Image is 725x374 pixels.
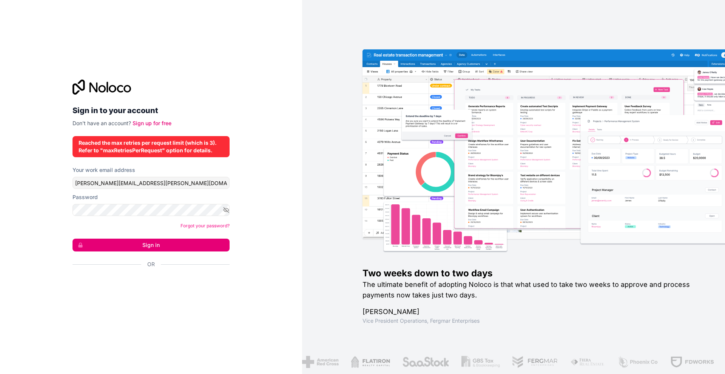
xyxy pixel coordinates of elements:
a: Forgot your password? [180,223,230,228]
label: Password [72,193,98,201]
span: Or [147,261,155,268]
a: Sign up for free [133,120,171,126]
button: Sign in [72,239,230,251]
input: Email address [72,177,230,189]
iframe: Sign in with Google Button [69,276,227,293]
img: /assets/saastock-C6Zbiodz.png [398,356,446,368]
img: /assets/fdworks-Bi04fVtw.png [666,356,710,368]
img: /assets/flatiron-C8eUkumj.png [347,356,386,368]
span: Don't have an account? [72,120,131,126]
h2: Sign in to your account [72,104,230,117]
h1: [PERSON_NAME] [362,307,701,317]
h1: Two weeks down to two days [362,267,701,279]
img: /assets/fergmar-CudnrXN5.png [508,356,554,368]
h1: Vice President Operations , Fergmar Enterprises [362,317,701,325]
img: /assets/gbstax-C-GtDUiK.png [458,356,496,368]
img: /assets/american-red-cross-BAupjrZR.png [298,356,335,368]
h2: The ultimate benefit of adopting Noloco is that what used to take two weeks to approve and proces... [362,279,701,300]
input: Password [72,204,230,216]
div: Reached the max retries per request limit (which is 3). Refer to "maxRetriesPerRequest" option fo... [79,139,224,154]
label: Your work email address [72,166,135,174]
img: /assets/phoenix-BREaitsQ.png [614,356,654,368]
img: /assets/fiera-fwj2N5v4.png [566,356,602,368]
